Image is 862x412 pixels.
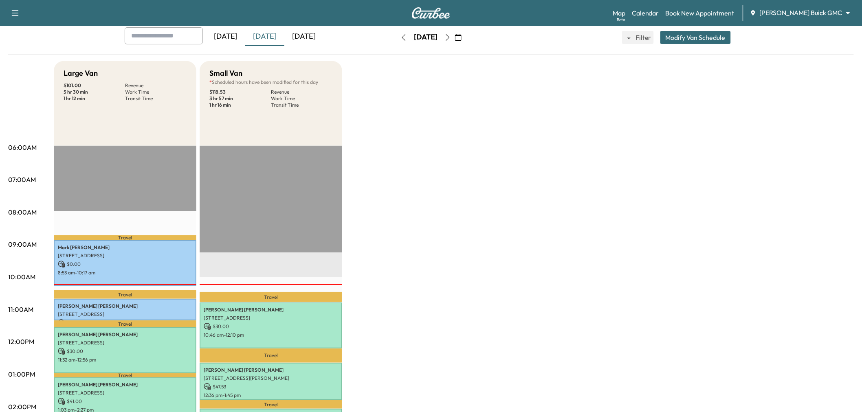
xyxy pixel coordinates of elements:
[58,252,192,259] p: [STREET_ADDRESS]
[200,400,342,408] p: Travel
[58,381,192,388] p: [PERSON_NAME] [PERSON_NAME]
[206,27,245,46] div: [DATE]
[54,320,196,327] p: Travel
[58,261,192,268] p: $ 0.00
[54,373,196,377] p: Travel
[200,292,342,302] p: Travel
[58,319,192,327] p: $ 30.00
[204,307,338,313] p: [PERSON_NAME] [PERSON_NAME]
[666,8,734,18] a: Book New Appointment
[58,303,192,309] p: [PERSON_NAME] [PERSON_NAME]
[209,79,332,85] p: Scheduled hours have been modified for this day
[204,375,338,381] p: [STREET_ADDRESS][PERSON_NAME]
[204,383,338,390] p: $ 47.53
[64,95,125,102] p: 1 hr 12 min
[271,89,332,95] p: Revenue
[200,348,342,363] p: Travel
[209,68,242,79] h5: Small Van
[54,290,196,299] p: Travel
[271,95,332,102] p: Work Time
[284,27,323,46] div: [DATE]
[414,32,438,42] div: [DATE]
[58,390,192,396] p: [STREET_ADDRESS]
[64,82,125,89] p: $ 101.00
[58,340,192,346] p: [STREET_ADDRESS]
[64,89,125,95] p: 5 hr 30 min
[204,332,338,338] p: 10:46 am - 12:10 pm
[58,331,192,338] p: [PERSON_NAME] [PERSON_NAME]
[8,142,37,152] p: 06:00AM
[58,244,192,251] p: Mark [PERSON_NAME]
[760,8,842,18] span: [PERSON_NAME] Buick GMC
[125,95,187,102] p: Transit Time
[660,31,731,44] button: Modify Van Schedule
[617,17,625,23] div: Beta
[209,102,271,108] p: 1 hr 16 min
[58,398,192,405] p: $ 41.00
[622,31,654,44] button: Filter
[58,357,192,363] p: 11:32 am - 12:56 pm
[8,402,36,412] p: 02:00PM
[125,82,187,89] p: Revenue
[204,367,338,373] p: [PERSON_NAME] [PERSON_NAME]
[8,272,35,282] p: 10:00AM
[8,239,37,249] p: 09:00AM
[204,323,338,330] p: $ 30.00
[8,175,36,184] p: 07:00AM
[8,369,35,379] p: 01:00PM
[8,207,37,217] p: 08:00AM
[209,95,271,102] p: 3 hr 57 min
[8,337,34,346] p: 12:00PM
[204,392,338,399] p: 12:36 pm - 1:45 pm
[125,89,187,95] p: Work Time
[58,348,192,355] p: $ 30.00
[54,235,196,240] p: Travel
[613,8,625,18] a: MapBeta
[209,89,271,95] p: $ 118.53
[8,305,33,314] p: 11:00AM
[632,8,659,18] a: Calendar
[271,102,332,108] p: Transit Time
[636,33,650,42] span: Filter
[58,311,192,318] p: [STREET_ADDRESS]
[58,270,192,276] p: 8:53 am - 10:17 am
[245,27,284,46] div: [DATE]
[411,7,451,19] img: Curbee Logo
[64,68,98,79] h5: Large Van
[204,315,338,321] p: [STREET_ADDRESS]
